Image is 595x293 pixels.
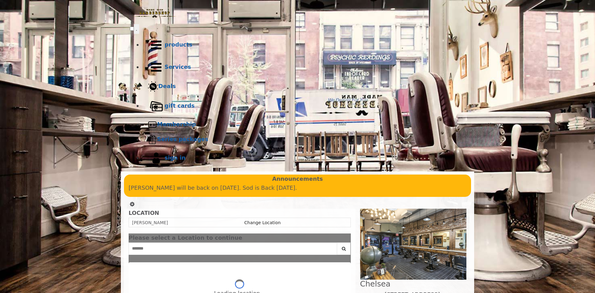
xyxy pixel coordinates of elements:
[165,41,192,48] b: products
[142,147,465,169] a: sign insign in
[340,246,347,251] i: Search button
[132,220,168,225] span: [PERSON_NAME]
[148,120,157,129] img: Membership
[129,184,466,193] p: [PERSON_NAME] will be back on [DATE]. Sod is Back [DATE].
[142,34,465,56] a: Productsproducts
[148,37,165,53] img: Products
[142,117,465,132] a: MembershipMembership
[244,220,280,225] a: Change Location
[148,150,165,166] img: sign in
[165,102,195,109] b: gift cards
[148,59,165,76] img: Services
[272,175,323,184] b: Announcements
[142,56,465,78] a: ServicesServices
[136,26,137,32] span: .
[142,132,465,147] a: Series packagesSeries packages
[142,78,465,95] a: DealsDeals
[129,242,337,255] input: Search Center
[148,98,165,114] img: Gift cards
[165,64,191,70] b: Services
[142,95,465,117] a: Gift cardsgift cards
[158,83,176,89] b: Deals
[130,3,179,23] img: Made Man Barbershop logo
[165,154,186,161] b: sign in
[342,236,351,240] button: close dialog
[157,136,208,142] b: Series packages
[148,81,158,92] img: Deals
[157,121,196,127] b: Membership
[129,210,159,216] b: LOCATION
[360,280,466,288] h2: Chelsea
[130,27,134,31] input: menu toggle
[129,242,351,258] div: Center Select
[129,234,242,241] span: Please select a Location to continue
[148,135,157,144] img: Series packages
[134,24,139,34] button: menu toggle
